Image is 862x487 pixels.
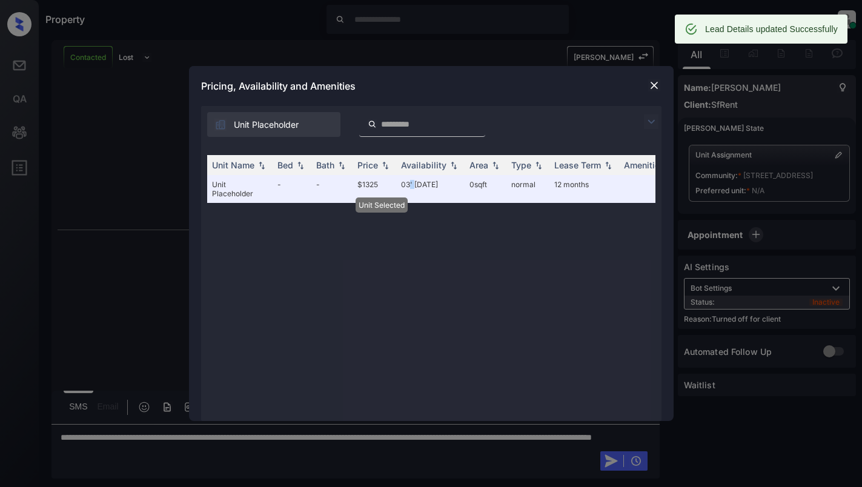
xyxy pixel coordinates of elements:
img: sorting [379,161,391,170]
div: Price [357,160,378,170]
span: Unit Placeholder [234,118,299,131]
div: Bed [277,160,293,170]
img: sorting [448,161,460,170]
div: Type [511,160,531,170]
div: Lead Details updated Successfully [705,18,838,40]
div: Area [469,160,488,170]
img: close [648,79,660,91]
img: sorting [336,161,348,170]
div: Pricing, Availability and Amenities [189,66,674,106]
td: 12 months [549,175,619,203]
img: sorting [294,161,307,170]
div: Amenities [624,160,665,170]
img: icon-zuma [368,119,377,130]
td: normal [506,175,549,203]
td: 03' [DATE] [396,175,465,203]
div: Availability [401,160,446,170]
td: - [273,175,311,203]
td: Unit Placeholder [207,175,273,203]
td: 0 sqft [465,175,506,203]
div: Unit Name [212,160,254,170]
td: - [311,175,353,203]
img: sorting [602,161,614,170]
img: sorting [489,161,502,170]
div: Bath [316,160,334,170]
img: sorting [256,161,268,170]
td: $1325 [353,175,396,203]
img: icon-zuma [214,119,227,131]
img: icon-zuma [644,114,658,129]
div: Lease Term [554,160,601,170]
img: sorting [532,161,545,170]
